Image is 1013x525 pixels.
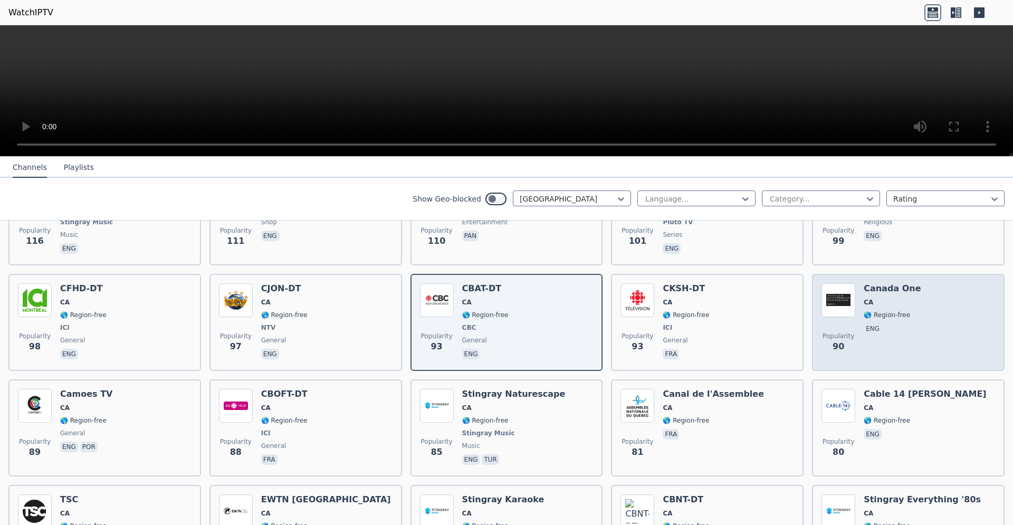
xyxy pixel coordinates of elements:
[864,298,873,307] span: CA
[864,416,910,425] span: 🌎 Region-free
[420,283,454,317] img: CBAT-DT
[462,311,509,319] span: 🌎 Region-free
[220,437,252,446] span: Popularity
[462,298,472,307] span: CA
[864,494,981,505] h6: Stingray Everything '80s
[261,349,279,359] p: eng
[261,283,308,294] h6: CJON-DT
[462,416,509,425] span: 🌎 Region-free
[18,389,52,423] img: Camoes TV
[462,389,566,399] h6: Stingray Naturescape
[663,389,764,399] h6: Canal de l'Assemblee
[60,494,107,505] h6: TSC
[620,283,654,317] img: CKSH-DT
[261,298,271,307] span: CA
[8,6,53,19] a: WatchIPTV
[60,298,70,307] span: CA
[864,509,873,518] span: CA
[663,298,672,307] span: CA
[833,235,844,247] span: 99
[219,389,253,423] img: CBOFT-DT
[632,446,643,459] span: 81
[663,509,672,518] span: CA
[833,340,844,353] span: 90
[663,336,687,345] span: general
[60,231,78,239] span: music
[462,404,472,412] span: CA
[864,231,882,241] p: eng
[821,389,855,423] img: Cable 14 Hamilton
[663,218,693,226] span: Pluto TV
[462,454,480,465] p: eng
[663,429,679,440] p: fra
[19,437,51,446] span: Popularity
[219,283,253,317] img: CJON-DT
[864,389,986,399] h6: Cable 14 [PERSON_NAME]
[663,416,709,425] span: 🌎 Region-free
[632,340,643,353] span: 93
[421,437,453,446] span: Popularity
[60,429,85,437] span: general
[261,429,271,437] span: ICI
[462,442,480,450] span: music
[663,349,679,359] p: fra
[220,226,252,235] span: Popularity
[80,442,98,452] p: por
[431,340,442,353] span: 93
[629,235,646,247] span: 101
[663,283,709,294] h6: CKSH-DT
[261,454,278,465] p: fra
[663,404,672,412] span: CA
[428,235,445,247] span: 110
[261,336,286,345] span: general
[60,416,107,425] span: 🌎 Region-free
[230,446,242,459] span: 88
[60,323,70,332] span: ICI
[421,332,453,340] span: Popularity
[230,340,242,353] span: 97
[60,389,112,399] h6: Camoes TV
[622,226,653,235] span: Popularity
[823,437,854,446] span: Popularity
[261,442,286,450] span: general
[462,323,476,332] span: CBC
[462,349,480,359] p: eng
[261,404,271,412] span: CA
[663,494,709,505] h6: CBNT-DT
[261,494,391,505] h6: EWTN [GEOGRAPHIC_DATA]
[462,509,472,518] span: CA
[13,158,47,178] button: Channels
[421,226,453,235] span: Popularity
[261,509,271,518] span: CA
[663,311,709,319] span: 🌎 Region-free
[864,311,910,319] span: 🌎 Region-free
[821,283,855,317] img: Canada One
[462,494,544,505] h6: Stingray Karaoke
[60,311,107,319] span: 🌎 Region-free
[60,243,78,254] p: eng
[823,226,854,235] span: Popularity
[60,442,78,452] p: eng
[431,446,442,459] span: 85
[864,323,882,334] p: eng
[261,231,279,241] p: eng
[60,404,70,412] span: CA
[26,235,43,247] span: 116
[622,437,653,446] span: Popularity
[864,429,882,440] p: eng
[29,446,41,459] span: 89
[833,446,844,459] span: 80
[19,226,51,235] span: Popularity
[220,332,252,340] span: Popularity
[19,332,51,340] span: Popularity
[60,283,107,294] h6: CFHD-DT
[261,389,308,399] h6: CBOFT-DT
[462,218,508,226] span: entertainment
[227,235,244,247] span: 111
[60,336,85,345] span: general
[60,509,70,518] span: CA
[413,194,481,204] label: Show Geo-blocked
[462,231,479,241] p: pan
[261,311,308,319] span: 🌎 Region-free
[622,332,653,340] span: Popularity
